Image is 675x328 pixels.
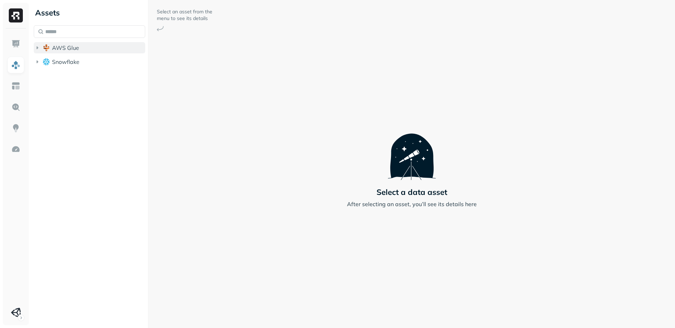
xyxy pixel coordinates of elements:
p: Select an asset from the menu to see its details [157,8,213,22]
span: Snowflake [52,58,79,65]
img: root [43,44,50,51]
div: Assets [34,7,145,18]
img: Unity [11,308,21,317]
img: Telescope [388,120,436,180]
span: AWS Glue [52,44,79,51]
p: After selecting an asset, you’ll see its details here [347,200,477,208]
img: Assets [11,60,20,70]
img: root [43,58,50,65]
img: Dashboard [11,39,20,48]
img: Query Explorer [11,103,20,112]
img: Ryft [9,8,23,22]
img: Optimization [11,145,20,154]
p: Select a data asset [377,187,447,197]
button: Snowflake [34,56,145,67]
button: AWS Glue [34,42,145,53]
img: Arrow [157,26,164,31]
img: Asset Explorer [11,81,20,91]
img: Insights [11,124,20,133]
